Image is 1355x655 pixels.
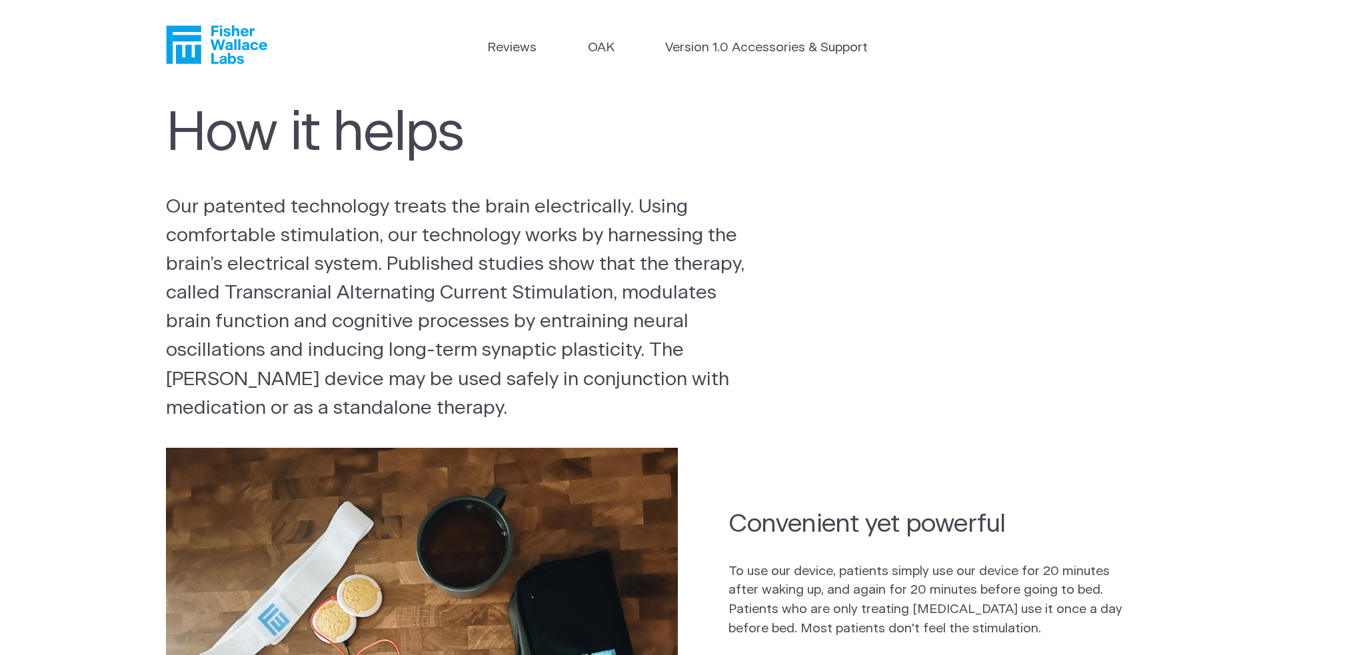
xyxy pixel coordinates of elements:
[166,25,267,64] a: Fisher Wallace
[728,562,1138,639] p: To use our device, patients simply use our device for 20 minutes after waking up, and again for 2...
[665,39,868,58] a: Version 1.0 Accessories & Support
[588,39,615,58] a: OAK
[728,507,1138,541] h2: Convenient yet powerful
[166,193,748,423] p: Our patented technology treats the brain electrically. Using comfortable stimulation, our technol...
[166,103,742,166] h1: How it helps
[487,39,537,58] a: Reviews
